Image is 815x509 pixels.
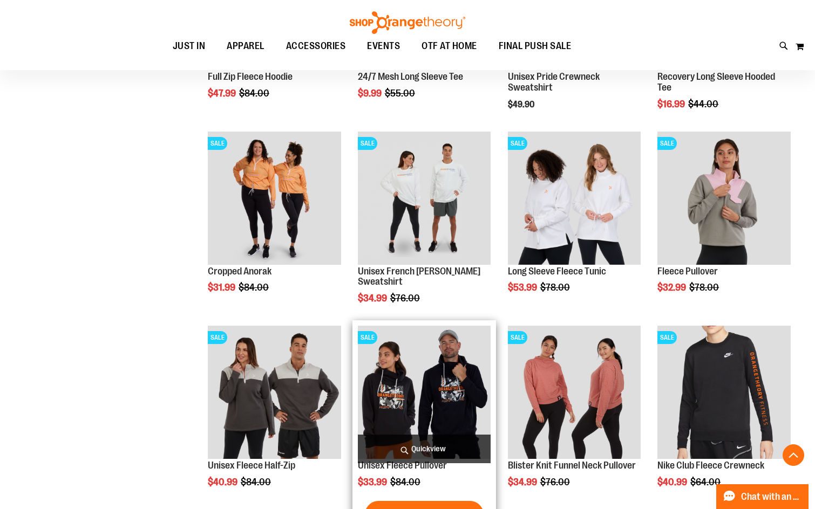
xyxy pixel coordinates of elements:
span: Chat with an Expert [741,492,802,502]
span: OTF AT HOME [422,34,477,58]
a: ACCESSORIES [275,34,357,59]
button: Back To Top [783,444,804,466]
span: $84.00 [239,88,271,99]
a: FINAL PUSH SALE [488,34,582,59]
span: $76.00 [390,293,422,304]
span: SALE [358,137,377,150]
span: APPAREL [227,34,264,58]
a: Product image for Unisex Fleece Half ZipSALE [208,326,341,460]
span: $47.99 [208,88,237,99]
span: $9.99 [358,88,383,99]
img: Product image for Fleece Pullover [657,132,791,265]
img: Product image for Blister Knit Funnelneck Pullover [508,326,641,459]
span: SALE [657,137,677,150]
span: $78.00 [540,282,572,293]
a: Fleece Pullover [657,266,718,277]
span: SALE [208,137,227,150]
span: $84.00 [241,477,273,487]
img: Product image for Unisex Fleece Half Zip [208,326,341,459]
span: $78.00 [689,282,721,293]
a: Quickview [358,435,491,463]
a: Recovery Long Sleeve Hooded Tee [657,71,775,93]
a: Product image for Fleece PulloverSALE [657,132,791,266]
span: $32.99 [657,282,688,293]
span: $40.99 [657,477,689,487]
div: product [202,126,347,320]
span: SALE [208,331,227,344]
a: Cropped Anorak [208,266,271,277]
span: $31.99 [208,282,237,293]
a: Unisex French Terry Crewneck Sweatshirt primary imageSALE [358,132,491,266]
span: $34.99 [508,477,539,487]
div: product [352,126,497,331]
span: $49.90 [508,100,536,109]
span: ACCESSORIES [286,34,346,58]
a: Blister Knit Funnel Neck Pullover [508,460,636,471]
span: SALE [508,331,527,344]
span: $40.99 [208,477,239,487]
a: Full Zip Fleece Hoodie [208,71,293,82]
a: 24/7 Mesh Long Sleeve Tee [358,71,463,82]
img: Unisex French Terry Crewneck Sweatshirt primary image [358,132,491,265]
span: FINAL PUSH SALE [499,34,572,58]
div: product [652,126,796,320]
a: JUST IN [162,34,216,59]
span: $84.00 [239,282,270,293]
span: SALE [657,331,677,344]
span: JUST IN [173,34,206,58]
a: EVENTS [356,34,411,59]
span: $34.99 [358,293,389,304]
span: $64.00 [690,477,722,487]
button: Chat with an Expert [716,484,809,509]
img: Product image for Unisex Fleece Pullover [358,326,491,459]
a: Product image for Blister Knit Funnelneck PulloverSALE [508,326,641,460]
a: Product image for Fleece Long SleeveSALE [508,132,641,266]
a: Nike Club Fleece Crewneck [657,460,764,471]
a: Product image for Unisex Fleece PulloverSALE [358,326,491,460]
span: SALE [508,137,527,150]
a: Product image for Nike Club Fleece CrewneckSALE [657,326,791,460]
span: $76.00 [540,477,572,487]
a: OTF AT HOME [411,34,488,59]
a: Unisex Fleece Half-Zip [208,460,295,471]
span: $84.00 [390,477,422,487]
a: Cropped Anorak primary imageSALE [208,132,341,266]
span: SALE [358,331,377,344]
span: $33.99 [358,477,389,487]
img: Shop Orangetheory [348,11,467,34]
div: product [502,126,647,320]
span: EVENTS [367,34,400,58]
img: Cropped Anorak primary image [208,132,341,265]
a: APPAREL [216,34,275,58]
span: $16.99 [657,99,687,109]
span: $44.00 [688,99,720,109]
a: Long Sleeve Fleece Tunic [508,266,606,277]
img: Product image for Nike Club Fleece Crewneck [657,326,791,459]
a: Unisex Pride Crewneck Sweatshirt [508,71,600,93]
span: $55.00 [385,88,417,99]
a: Unisex Fleece Pullover [358,460,447,471]
span: $53.99 [508,282,539,293]
img: Product image for Fleece Long Sleeve [508,132,641,265]
a: Unisex French [PERSON_NAME] Sweatshirt [358,266,480,287]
